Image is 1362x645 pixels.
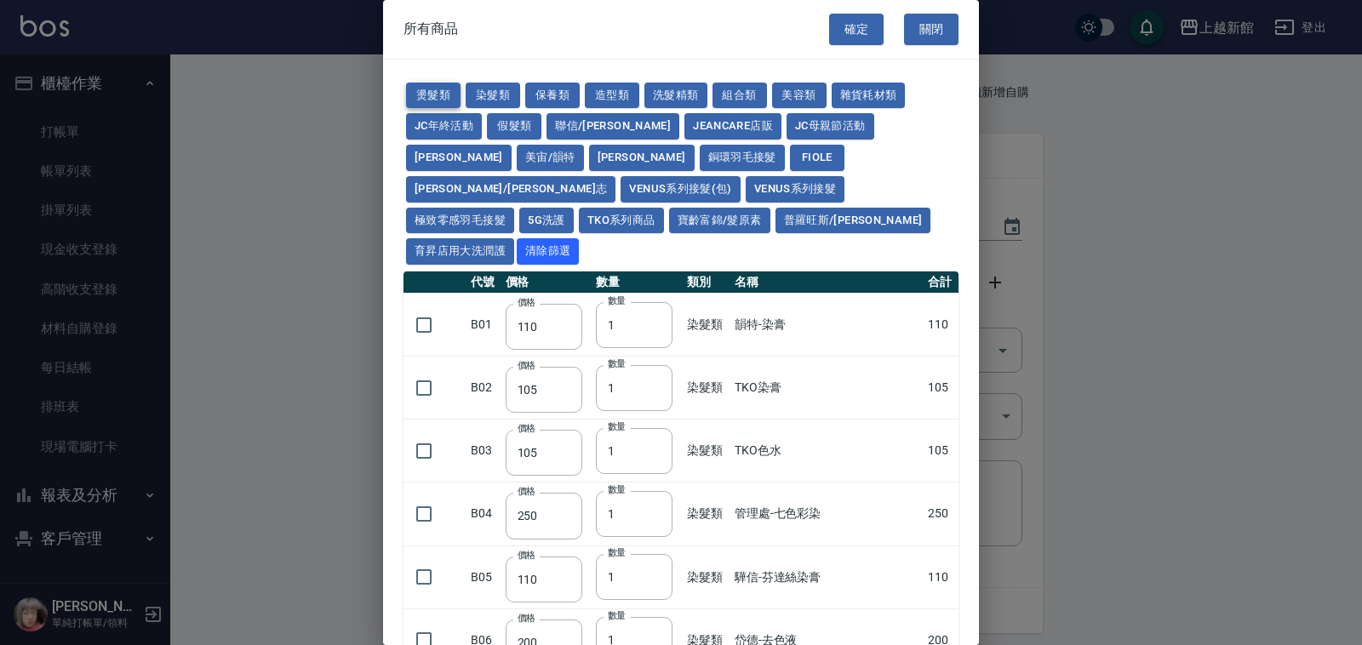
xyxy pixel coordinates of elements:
[832,83,906,109] button: 雜貨耗材類
[579,208,664,234] button: TKO系列商品
[790,145,844,171] button: FIOLE
[683,271,730,294] th: 類別
[406,83,461,109] button: 燙髮類
[730,294,924,357] td: 韻特-染膏
[924,294,959,357] td: 110
[608,483,626,496] label: 數量
[608,420,626,433] label: 數量
[608,546,626,559] label: 數量
[518,549,535,562] label: 價格
[924,545,959,608] td: 110
[924,357,959,420] td: 105
[608,609,626,622] label: 數量
[730,482,924,545] td: 管理處-七色彩染
[466,545,501,608] td: B05
[403,20,458,37] span: 所有商品
[517,238,580,265] button: 清除篩選
[589,145,695,171] button: [PERSON_NAME]
[406,208,514,234] button: 極致零感羽毛接髮
[517,145,584,171] button: 美宙/韻特
[730,357,924,420] td: TKO染膏
[683,482,730,545] td: 染髮類
[621,176,740,203] button: Venus系列接髮(包)
[712,83,767,109] button: 組合類
[547,113,679,140] button: 聯信/[PERSON_NAME]
[466,420,501,482] td: B03
[644,83,707,109] button: 洗髮精類
[466,482,501,545] td: B04
[519,208,574,234] button: 5G洗護
[669,208,770,234] button: 寶齡富錦/髮原素
[525,83,580,109] button: 保養類
[406,113,482,140] button: JC年終活動
[730,271,924,294] th: 名稱
[518,485,535,498] label: 價格
[700,145,785,171] button: 銅環羽毛接髮
[466,357,501,420] td: B02
[683,545,730,608] td: 染髮類
[730,545,924,608] td: 驊信-芬達絲染膏
[924,482,959,545] td: 250
[406,176,615,203] button: [PERSON_NAME]/[PERSON_NAME]志
[518,612,535,625] label: 價格
[772,83,827,109] button: 美容類
[775,208,931,234] button: 普羅旺斯/[PERSON_NAME]
[466,271,501,294] th: 代號
[608,357,626,370] label: 數量
[466,294,501,357] td: B01
[487,113,541,140] button: 假髮類
[787,113,874,140] button: JC母親節活動
[829,14,884,45] button: 確定
[518,296,535,309] label: 價格
[683,294,730,357] td: 染髮類
[518,359,535,372] label: 價格
[746,176,844,203] button: Venus系列接髮
[406,238,514,265] button: 育昇店用大洗潤護
[683,420,730,482] td: 染髮類
[585,83,639,109] button: 造型類
[518,422,535,435] label: 價格
[924,271,959,294] th: 合計
[608,294,626,307] label: 數量
[684,113,781,140] button: JeanCare店販
[683,357,730,420] td: 染髮類
[406,145,512,171] button: [PERSON_NAME]
[730,420,924,482] td: TKO色水
[501,271,592,294] th: 價格
[904,14,959,45] button: 關閉
[592,271,683,294] th: 數量
[466,83,520,109] button: 染髮類
[924,420,959,482] td: 105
